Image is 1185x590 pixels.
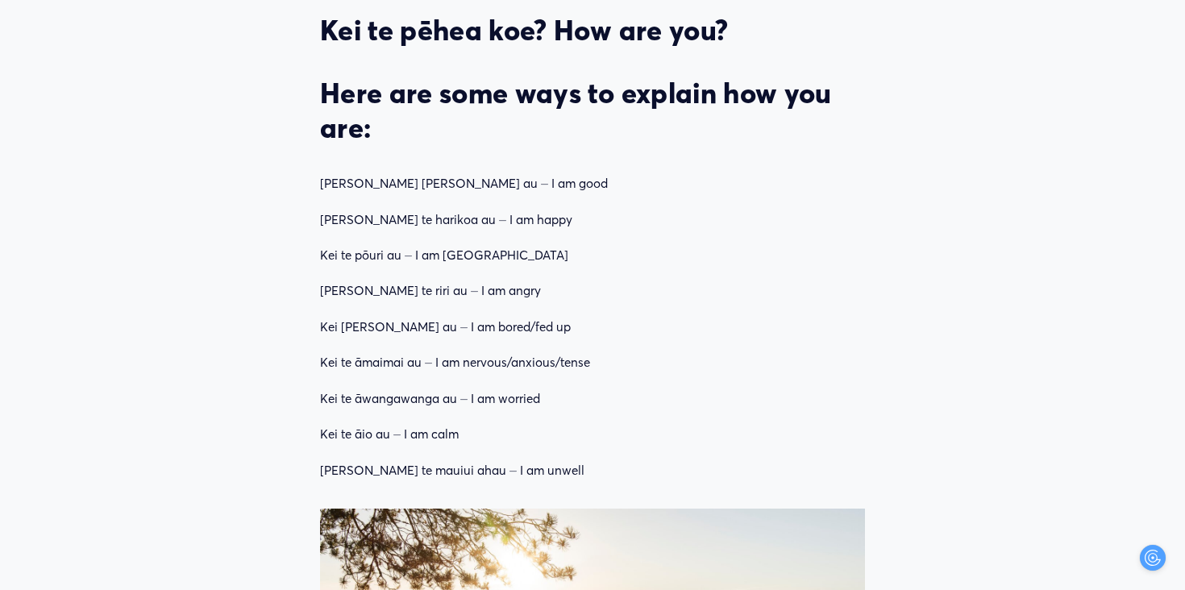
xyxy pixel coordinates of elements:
[320,459,865,481] p: [PERSON_NAME] te mauiui ahau ⏤ I am unwell
[320,172,865,194] p: [PERSON_NAME] [PERSON_NAME] au ⏤ I am good
[320,76,865,145] h3: Here are some ways to explain how you are:
[320,351,865,373] p: Kei te āmaimai au ⏤ I am nervous/anxious/tense
[320,13,728,48] strong: Kei te pēhea koe? How are you?
[320,244,865,266] p: Kei te pōuri au ⏤ I am [GEOGRAPHIC_DATA]
[320,209,865,231] p: [PERSON_NAME] te harikoa au ⏤ I am happy
[320,423,865,445] p: Kei te āio au ⏤ I am calm
[320,388,865,409] p: Kei te āwangawanga au ⏤ I am worried
[320,280,865,301] p: [PERSON_NAME] te riri au ⏤ I am angry
[320,316,865,338] p: Kei [PERSON_NAME] au ⏤ I am bored/fed up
